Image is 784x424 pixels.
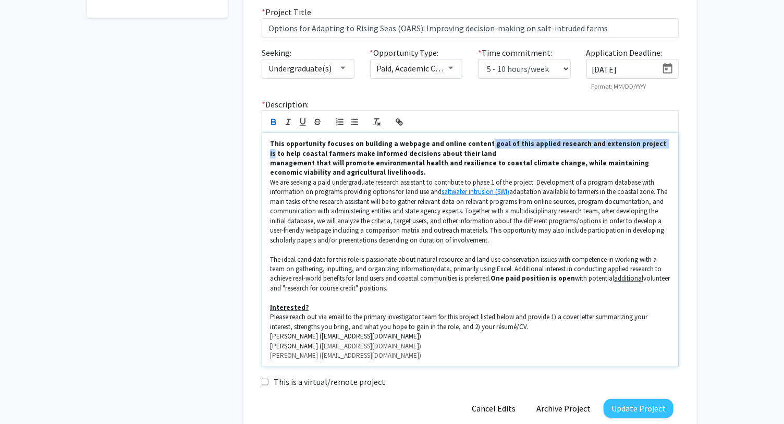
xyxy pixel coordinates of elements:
[491,274,575,283] strong: One paid position is open
[262,98,309,111] label: Description:
[8,377,44,416] iframe: Chat
[464,399,523,418] button: Cancel Edits
[270,303,309,312] u: Interested?
[592,83,646,90] mat-hint: Format: MM/DD/YYYY
[478,46,552,59] label: Time commitment:
[270,351,421,360] span: [PERSON_NAME] ([EMAIL_ADDRESS][DOMAIN_NAME])
[657,59,678,78] button: Open calendar
[262,46,291,59] label: Seeking:
[370,46,439,59] label: Opportunity Type:
[529,399,598,418] button: Archive Project
[270,139,668,158] strong: This opportunity focuses on building a webpage and online content goal of this applied research a...
[604,399,673,418] button: Update Project
[270,178,670,245] p: We are seeking a paid undergraduate research assistant to contribute to phase 1 of the project: D...
[442,187,509,196] a: saltwater intrusion (SWI)
[270,159,651,177] strong: management that will promote environmental health and resilience to coastal climate change, while...
[274,375,385,388] label: This is a virtual/remote project
[614,274,643,283] u: additional
[262,6,311,18] label: Project Title
[586,46,663,59] label: Application Deadline:
[270,312,670,332] p: Please reach out via email to the primary investigator team for this project listed below and pro...
[268,63,332,74] span: Undergraduate(s)
[270,342,670,351] p: [PERSON_NAME] (
[270,255,670,294] p: The ideal candidate for this role is passionate about natural resource and land use conservation ...
[270,332,670,341] p: [EMAIL_ADDRESS][DOMAIN_NAME])
[322,342,421,350] span: [EMAIL_ADDRESS][DOMAIN_NAME])
[377,63,492,74] span: Paid, Academic Credit, Volunteer
[270,332,322,341] span: [PERSON_NAME] (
